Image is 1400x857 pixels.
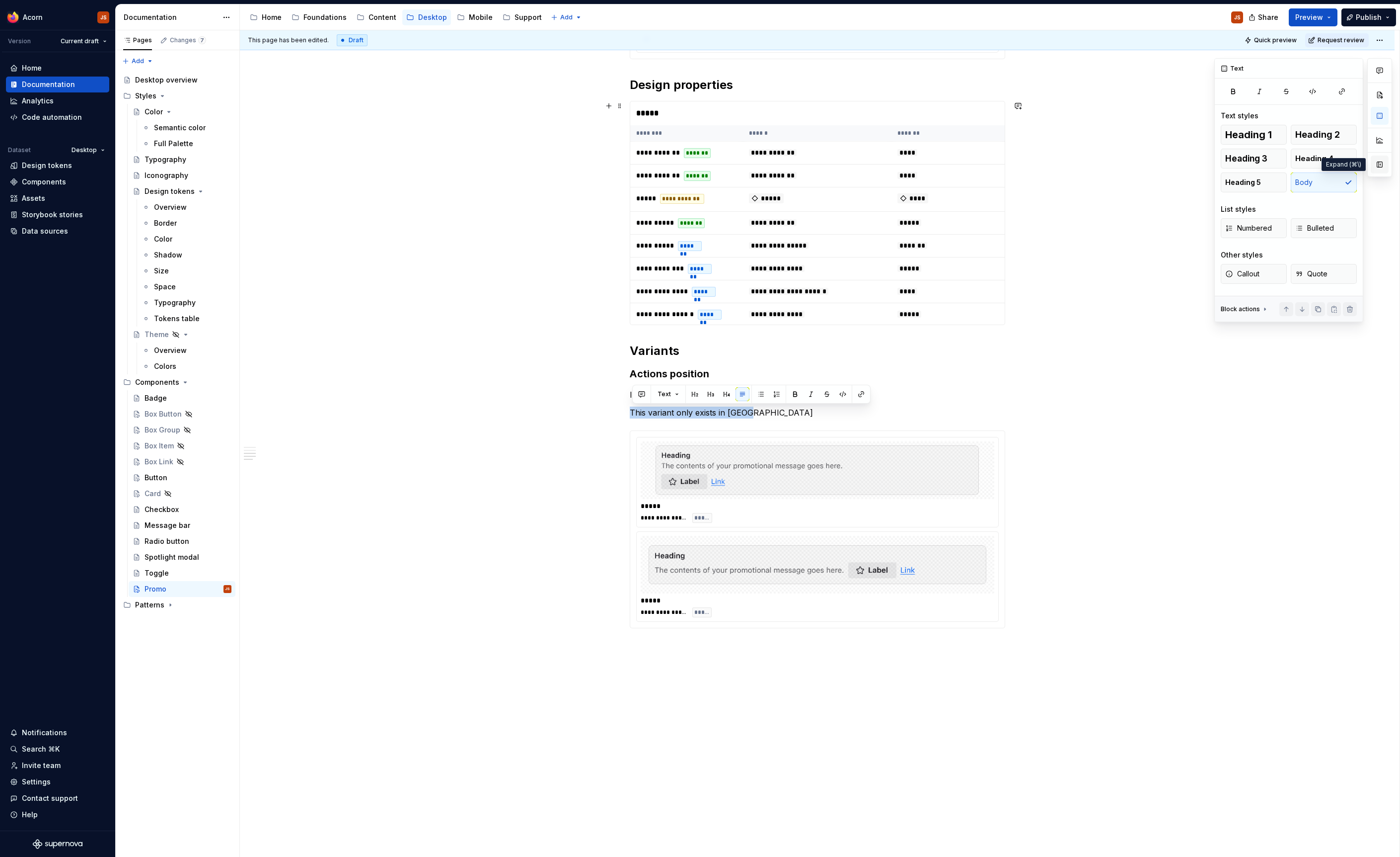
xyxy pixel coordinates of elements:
a: Theme [129,327,235,343]
div: Box Link [145,457,173,467]
a: Content [353,9,400,25]
a: Storybook stories [6,207,109,223]
a: Color [129,104,235,120]
a: Data sources [6,223,109,239]
a: Color [138,231,235,247]
div: Color [154,234,172,244]
div: Styles [135,91,156,101]
div: Overview [154,202,187,212]
div: Button [145,473,167,483]
a: PromoJS [129,581,235,597]
div: Storybook stories [22,210,83,220]
div: Foundations [303,12,347,22]
div: Patterns [135,600,164,610]
a: Support [499,9,546,25]
a: Iconography [129,168,235,183]
span: 7 [198,36,206,44]
a: Overview [138,343,235,358]
span: Text [658,390,671,398]
div: Page tree [246,7,546,27]
a: Invite team [6,758,109,773]
div: Documentation [22,80,75,89]
div: Size [154,266,169,276]
button: Quick preview [1242,33,1301,47]
div: Overview [154,345,187,355]
div: Changes [170,36,206,44]
div: Version [8,37,31,45]
div: Settings [22,777,51,787]
button: Text [653,387,683,401]
span: Current draft [61,37,99,45]
a: Components [6,174,109,190]
div: Code automation [22,112,82,122]
button: Request review [1305,33,1369,47]
a: Button [129,470,235,486]
a: Mobile [453,9,497,25]
div: Search ⌘K [22,744,60,754]
div: Colors [154,361,176,371]
div: Documentation [124,12,218,22]
h2: Design properties [630,77,1005,93]
a: Colors [138,358,235,374]
h2: Variants [630,343,1005,359]
a: Box Link [129,454,235,470]
div: Semantic color [154,123,206,133]
div: Expand (⌘\) [1322,158,1366,171]
span: Preview [1295,12,1323,22]
div: Box Button [145,409,182,419]
div: Design tokens [22,161,72,171]
span: Publish [1356,12,1382,22]
div: Desktop overview [135,75,198,85]
div: Notifications [22,728,67,738]
div: Components [22,177,66,187]
span: Quick preview [1254,36,1297,44]
a: Radio button [129,533,235,549]
span: This page has been edited. [248,36,329,44]
div: Pages [123,36,152,44]
button: Notifications [6,725,109,741]
a: Size [138,263,235,279]
div: Theme [145,330,169,340]
div: Content [368,12,396,22]
div: Design tokens [145,186,195,196]
div: Patterns [119,597,235,613]
a: Home [6,60,109,76]
a: Design tokens [6,158,109,173]
svg: Supernova Logo [33,839,82,849]
a: Analytics [6,93,109,109]
a: Tokens table [138,311,235,327]
div: Home [262,12,282,22]
span: Request review [1318,36,1364,44]
div: Radio button [145,536,189,546]
a: Toggle [129,565,235,581]
a: Semantic color [138,120,235,136]
button: Add [548,10,585,24]
button: Add [119,54,156,68]
a: Space [138,279,235,295]
div: Full Palette [154,139,193,149]
div: JS [225,584,230,594]
div: JS [1234,13,1241,21]
div: Components [135,377,179,387]
a: Assets [6,190,109,206]
img: 894890ef-b4b9-4142-abf4-a08b65caed53.png [7,11,19,23]
div: Components [119,374,235,390]
a: Box Group [129,422,235,438]
div: Space [154,282,176,292]
div: Typography [154,298,196,308]
div: Home [22,63,42,73]
div: Support [515,12,542,22]
div: Invite team [22,761,61,771]
a: Full Palette [138,136,235,152]
div: Color [145,107,163,117]
button: Publish [1341,8,1396,26]
a: Documentation [6,77,109,92]
span: Add [132,57,144,65]
div: Contact support [22,793,78,803]
button: AcornJS [2,6,113,28]
div: Typography [145,155,186,165]
div: Page tree [119,72,235,613]
button: Help [6,807,109,823]
button: Share [1244,8,1285,26]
